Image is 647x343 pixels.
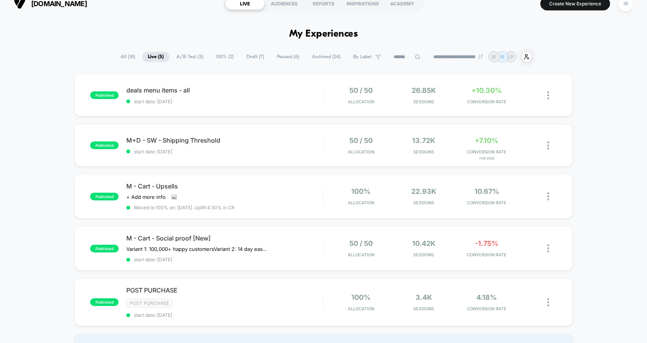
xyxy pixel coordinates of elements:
[457,149,516,155] span: CONVERSION RATE
[126,182,323,190] span: M - Cart - Upsells
[394,99,453,104] span: Sessions
[476,293,497,301] span: 4.18%
[349,239,373,247] span: 50 / 50
[90,91,119,99] span: published
[351,293,370,301] span: 100%
[394,252,453,257] span: Sessions
[457,99,516,104] span: CONVERSION RATE
[508,54,514,60] p: LP
[126,136,323,144] span: M+D - SW - Shipping Threshold
[348,252,374,257] span: Allocation
[394,306,453,311] span: Sessions
[90,245,119,252] span: published
[457,200,516,205] span: CONVERSION RATE
[142,52,169,62] span: Live ( 5 )
[126,312,323,318] span: start date: [DATE]
[412,136,435,145] span: 13.72k
[547,192,549,200] img: close
[457,156,516,160] span: for 200$
[547,141,549,150] img: close
[412,86,436,94] span: 26.85k
[126,194,166,200] span: + Add more info
[353,54,372,60] span: By Label
[416,293,432,301] span: 3.4k
[90,193,119,200] span: published
[126,257,323,262] span: start date: [DATE]
[349,86,373,94] span: 50 / 50
[500,54,505,60] p: IR
[126,299,173,308] span: Post Purchase
[210,52,240,62] span: 100% ( 2 )
[474,187,499,195] span: 10.67%
[457,306,516,311] span: CONVERSION RATE
[351,187,370,195] span: 100%
[126,86,323,94] span: deals menu items - all
[171,52,209,62] span: A/B Test ( 3 )
[126,246,269,252] span: Variant 1: 100,000+ happy customersVariant 2: 14 day easy returns (paused)
[475,239,498,247] span: -1.75%
[306,52,346,62] span: Archived ( 24 )
[547,298,549,306] img: close
[348,306,374,311] span: Allocation
[126,149,323,155] span: start date: [DATE]
[126,234,323,242] span: M - Cart - Social proof [New]
[115,52,141,62] span: All ( 18 )
[289,29,358,40] h1: My Experiences
[126,286,323,294] span: POST PURCHASE
[134,205,235,210] span: Moved to 100% on: [DATE] . Uplift: 4.50% in CR
[241,52,270,62] span: Draft ( 7 )
[478,54,483,59] img: end
[412,239,436,247] span: 10.42k
[126,99,323,104] span: start date: [DATE]
[547,244,549,252] img: close
[492,54,496,60] p: IR
[348,200,374,205] span: Allocation
[90,141,119,149] span: published
[457,252,516,257] span: CONVERSION RATE
[547,91,549,99] img: close
[471,86,502,94] span: +10.30%
[394,149,453,155] span: Sessions
[348,99,374,104] span: Allocation
[349,136,373,145] span: 50 / 50
[394,200,453,205] span: Sessions
[90,298,119,306] span: published
[411,187,436,195] span: 22.93k
[271,52,305,62] span: Paused ( 6 )
[348,149,374,155] span: Allocation
[475,136,498,145] span: +7.10%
